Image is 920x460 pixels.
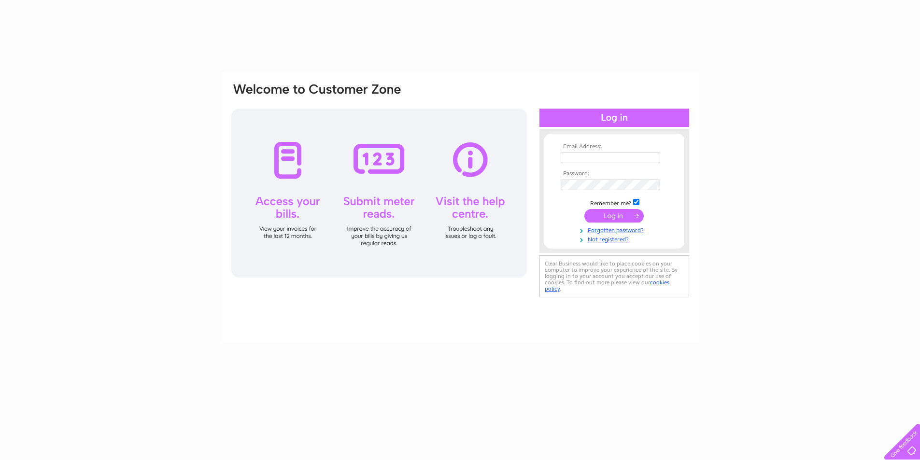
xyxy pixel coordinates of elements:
[558,197,670,207] td: Remember me?
[561,234,670,243] a: Not registered?
[584,209,644,223] input: Submit
[539,255,689,297] div: Clear Business would like to place cookies on your computer to improve your experience of the sit...
[558,170,670,177] th: Password:
[558,143,670,150] th: Email Address:
[545,279,669,292] a: cookies policy
[561,225,670,234] a: Forgotten password?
